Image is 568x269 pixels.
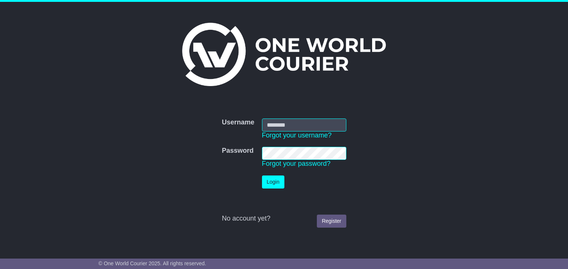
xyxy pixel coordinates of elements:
[99,260,206,266] span: © One World Courier 2025. All rights reserved.
[262,132,332,139] a: Forgot your username?
[262,160,331,167] a: Forgot your password?
[182,23,386,86] img: One World
[317,215,346,228] a: Register
[222,118,254,127] label: Username
[222,147,253,155] label: Password
[262,175,284,189] button: Login
[222,215,346,223] div: No account yet?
